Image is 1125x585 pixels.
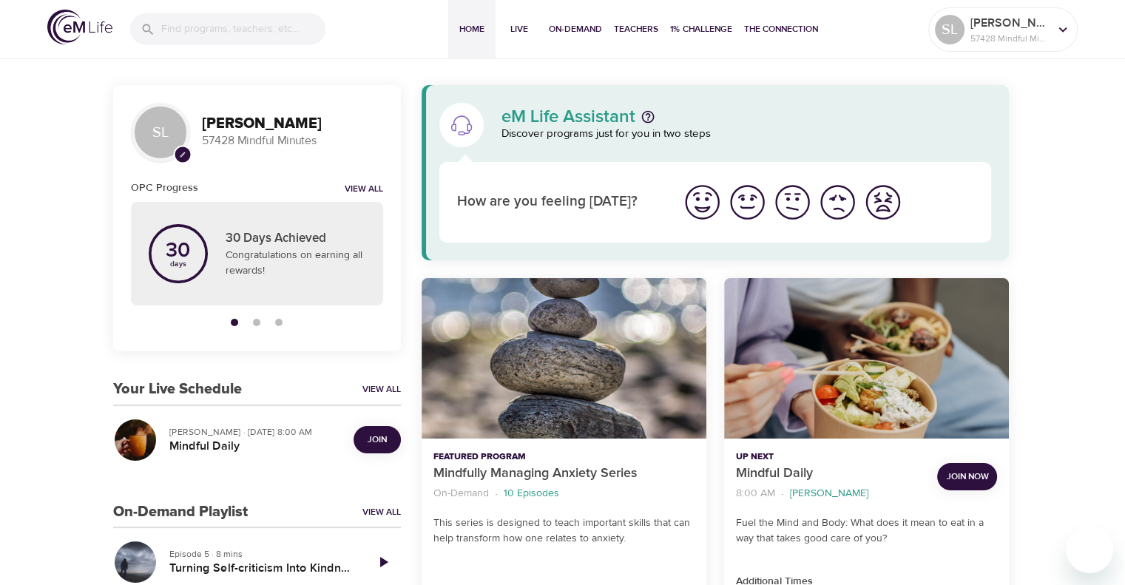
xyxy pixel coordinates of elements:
p: 30 [166,240,190,261]
p: 30 Days Achieved [226,229,365,248]
p: Discover programs just for you in two steps [501,126,992,143]
img: eM Life Assistant [450,113,473,137]
span: Join Now [946,469,988,484]
span: Teachers [614,21,658,37]
p: 10 Episodes [504,486,559,501]
h5: Turning Self-criticism Into Kindness [169,561,354,576]
button: Mindful Daily [724,278,1009,439]
p: This series is designed to teach important skills that can help transform how one relates to anxi... [433,515,695,547]
button: I'm feeling good [725,180,770,225]
p: Fuel the Mind and Body: What does it mean to eat in a way that takes good care of you? [736,515,997,547]
p: Episode 5 · 8 mins [169,547,354,561]
span: On-Demand [549,21,602,37]
div: SL [935,15,964,44]
h3: [PERSON_NAME] [202,115,383,132]
span: Home [454,21,490,37]
button: Turning Self-criticism Into Kindness [113,540,158,584]
span: Live [501,21,537,37]
p: [PERSON_NAME] · [DATE] 8:00 AM [169,425,342,439]
p: Mindful Daily [736,464,925,484]
p: Up Next [736,450,925,464]
p: [PERSON_NAME] [970,14,1049,32]
h5: Mindful Daily [169,439,342,454]
a: View All [362,383,401,396]
input: Find programs, teachers, etc... [161,13,325,45]
span: Join [368,432,387,447]
li: · [495,484,498,504]
button: I'm feeling bad [815,180,860,225]
p: [PERSON_NAME] [790,486,868,501]
img: worst [862,182,903,223]
p: eM Life Assistant [501,108,635,126]
span: The Connection [744,21,818,37]
button: Join [354,426,401,453]
img: good [727,182,768,223]
button: I'm feeling ok [770,180,815,225]
p: 57428 Mindful Minutes [970,32,1049,45]
li: · [781,484,784,504]
p: 8:00 AM [736,486,775,501]
p: days [166,261,190,267]
img: ok [772,182,813,223]
img: logo [47,10,112,44]
p: Congratulations on earning all rewards! [226,248,365,279]
h6: OPC Progress [131,180,198,196]
h3: On-Demand Playlist [113,504,248,521]
h3: Your Live Schedule [113,381,242,398]
button: Mindfully Managing Anxiety Series [422,278,706,439]
nav: breadcrumb [433,484,695,504]
button: I'm feeling worst [860,180,905,225]
p: Featured Program [433,450,695,464]
p: How are you feeling [DATE]? [457,192,662,213]
button: I'm feeling great [680,180,725,225]
a: View all notifications [345,183,383,196]
a: Play Episode [365,544,401,580]
nav: breadcrumb [736,484,925,504]
iframe: Button to launch messaging window [1066,526,1113,573]
img: bad [817,182,858,223]
div: SL [131,103,190,162]
a: View All [362,506,401,518]
p: 57428 Mindful Minutes [202,132,383,149]
p: On-Demand [433,486,489,501]
img: great [682,182,723,223]
span: 1% Challenge [670,21,732,37]
p: Mindfully Managing Anxiety Series [433,464,695,484]
button: Join Now [937,463,997,490]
